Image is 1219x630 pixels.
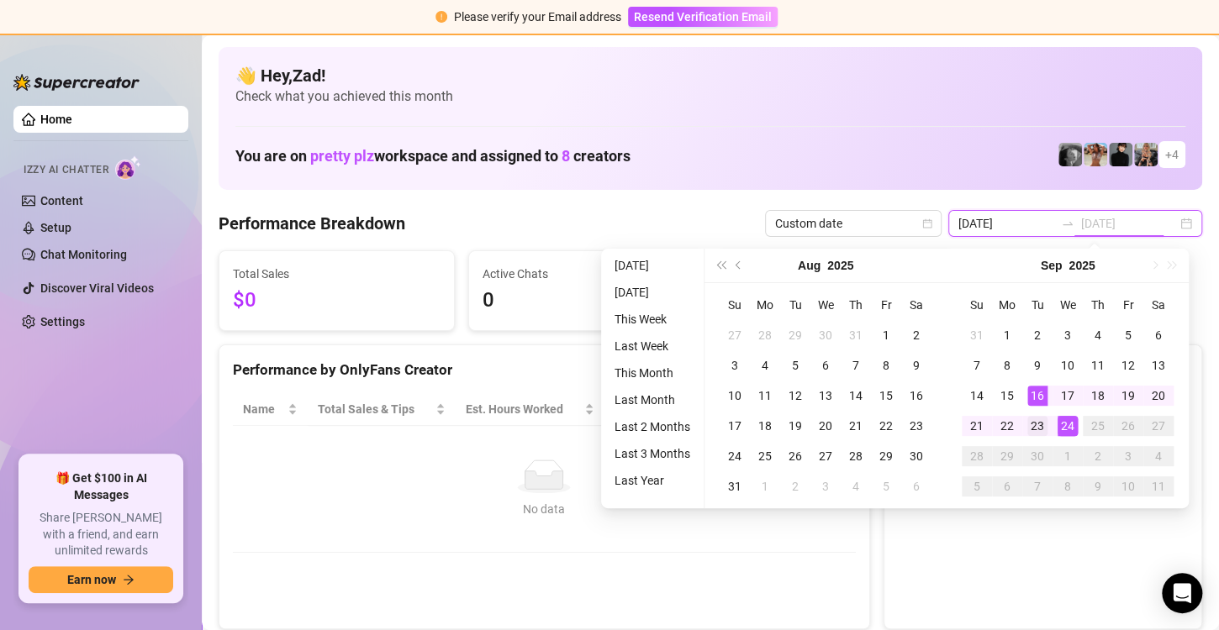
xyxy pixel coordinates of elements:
[250,500,839,518] div: No data
[846,476,866,496] div: 4
[962,320,992,350] td: 2025-08-31
[785,446,805,466] div: 26
[906,386,926,406] div: 16
[1022,350,1053,381] td: 2025-09-09
[967,446,987,466] div: 28
[1088,416,1108,436] div: 25
[871,411,901,441] td: 2025-08-22
[1027,476,1047,496] div: 7
[1022,381,1053,411] td: 2025-09-16
[483,285,690,317] span: 0
[1022,320,1053,350] td: 2025-09-02
[1088,355,1108,375] div: 11
[40,281,154,295] a: Discover Viral Videos
[815,325,836,345] div: 30
[876,416,896,436] div: 22
[1143,441,1174,471] td: 2025-10-04
[1118,355,1138,375] div: 12
[1058,355,1078,375] div: 10
[785,325,805,345] div: 29
[725,386,745,406] div: 10
[815,355,836,375] div: 6
[841,350,871,381] td: 2025-08-07
[967,355,987,375] div: 7
[1053,350,1083,381] td: 2025-09-10
[233,393,308,426] th: Name
[871,381,901,411] td: 2025-08-15
[1143,320,1174,350] td: 2025-09-06
[1058,446,1078,466] div: 1
[1118,325,1138,345] div: 5
[876,386,896,406] div: 15
[906,416,926,436] div: 23
[997,325,1017,345] div: 1
[720,381,750,411] td: 2025-08-10
[318,400,432,418] span: Total Sales & Tips
[1083,290,1113,320] th: Th
[628,7,778,27] button: Resend Verification Email
[841,441,871,471] td: 2025-08-28
[1143,381,1174,411] td: 2025-09-20
[755,476,775,496] div: 1
[750,350,780,381] td: 2025-08-04
[967,325,987,345] div: 31
[1083,441,1113,471] td: 2025-10-02
[720,411,750,441] td: 2025-08-17
[608,282,697,302] li: [DATE]
[755,386,775,406] div: 11
[1081,214,1177,233] input: End date
[901,381,931,411] td: 2025-08-16
[962,411,992,441] td: 2025-09-21
[1053,441,1083,471] td: 2025-10-01
[810,290,841,320] th: We
[1053,381,1083,411] td: 2025-09-17
[725,446,745,466] div: 24
[1022,411,1053,441] td: 2025-09-23
[906,446,926,466] div: 30
[810,471,841,501] td: 2025-09-03
[1027,386,1047,406] div: 16
[1069,249,1095,282] button: Choose a year
[608,444,697,464] li: Last 3 Months
[725,355,745,375] div: 3
[730,249,748,282] button: Previous month (PageUp)
[992,290,1022,320] th: Mo
[1083,411,1113,441] td: 2025-09-25
[1113,411,1143,441] td: 2025-09-26
[1143,350,1174,381] td: 2025-09-13
[958,214,1054,233] input: Start date
[1165,145,1179,164] span: + 4
[841,471,871,501] td: 2025-09-04
[841,290,871,320] th: Th
[1113,471,1143,501] td: 2025-10-10
[24,162,108,178] span: Izzy AI Chatter
[827,249,853,282] button: Choose a year
[123,574,135,585] span: arrow-right
[967,476,987,496] div: 5
[1083,320,1113,350] td: 2025-09-04
[235,147,631,165] h1: You are on workspace and assigned to creators
[750,471,780,501] td: 2025-09-01
[725,416,745,436] div: 17
[1109,143,1132,166] img: Camille
[810,411,841,441] td: 2025-08-20
[1083,381,1113,411] td: 2025-09-18
[233,265,441,283] span: Total Sales
[906,476,926,496] div: 6
[810,350,841,381] td: 2025-08-06
[1022,441,1053,471] td: 2025-09-30
[992,381,1022,411] td: 2025-09-15
[967,416,987,436] div: 21
[608,470,697,491] li: Last Year
[871,290,901,320] th: Fr
[219,212,405,235] h4: Performance Breakdown
[906,325,926,345] div: 2
[1143,471,1174,501] td: 2025-10-11
[780,290,810,320] th: Tu
[725,325,745,345] div: 27
[1061,217,1074,230] span: swap-right
[815,386,836,406] div: 13
[1053,471,1083,501] td: 2025-10-08
[780,350,810,381] td: 2025-08-05
[40,194,83,207] a: Content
